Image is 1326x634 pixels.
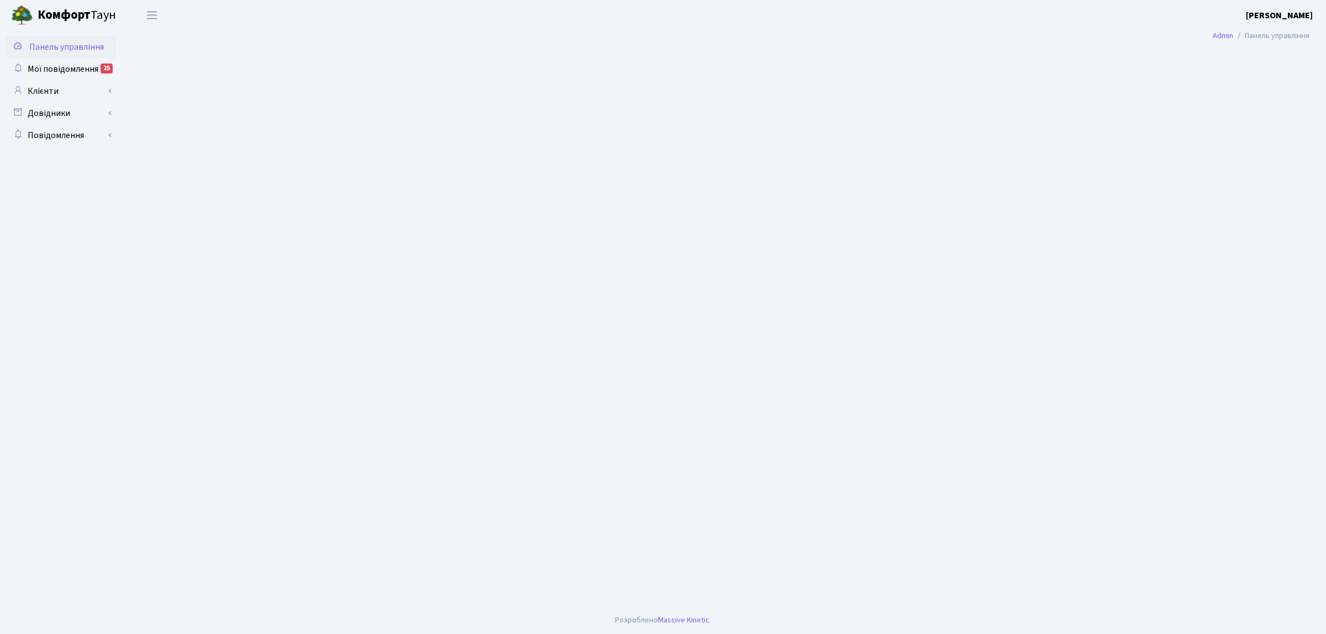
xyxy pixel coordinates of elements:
span: Панель управління [29,41,104,53]
a: Довідники [6,102,116,124]
a: Мої повідомлення25 [6,58,116,80]
div: Розроблено . [615,614,711,626]
li: Панель управління [1233,30,1309,42]
a: Повідомлення [6,124,116,146]
img: logo.png [11,4,33,27]
div: 25 [101,64,113,73]
nav: breadcrumb [1196,24,1326,47]
a: Admin [1213,30,1233,41]
b: Комфорт [38,6,91,24]
a: Клієнти [6,80,116,102]
a: Панель управління [6,36,116,58]
button: Переключити навігацію [138,6,166,24]
span: Мої повідомлення [28,63,98,75]
a: Massive Kinetic [658,614,709,626]
a: [PERSON_NAME] [1246,9,1313,22]
span: Таун [38,6,116,25]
